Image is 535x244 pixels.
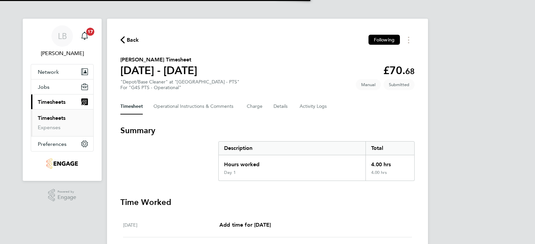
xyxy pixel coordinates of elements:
[120,85,239,90] div: For "G4S PTS - Operational"
[58,32,67,40] span: LB
[38,124,61,131] a: Expenses
[31,25,94,57] a: LB[PERSON_NAME]
[58,189,76,195] span: Powered by
[120,36,139,44] button: Back
[120,197,415,208] h3: Time Worked
[123,221,219,229] div: [DATE]
[78,25,91,47] a: 17
[368,35,400,45] button: Following
[127,36,139,44] span: Back
[274,98,289,114] button: Details
[247,98,263,114] button: Charge
[120,56,197,64] h2: [PERSON_NAME] Timesheet
[38,141,67,147] span: Preferences
[219,221,271,229] a: Add time for [DATE]
[48,189,77,202] a: Powered byEngage
[31,94,93,109] button: Timesheets
[365,155,414,170] div: 4.00 hrs
[58,195,76,200] span: Engage
[219,155,365,170] div: Hours worked
[218,141,415,181] div: Summary
[403,35,415,45] button: Timesheets Menu
[383,64,415,77] app-decimal: £70.
[120,79,239,90] div: "Depot/Base Cleaner" at "[GEOGRAPHIC_DATA] - PTS"
[219,142,365,155] div: Description
[38,115,66,121] a: Timesheets
[374,37,395,43] span: Following
[31,64,93,79] button: Network
[300,98,328,114] button: Activity Logs
[405,66,415,76] span: 68
[38,84,49,90] span: Jobs
[356,79,381,90] span: This timesheet was manually created.
[153,98,236,114] button: Operational Instructions & Comments
[365,170,414,181] div: 4.00 hrs
[31,79,93,94] button: Jobs
[120,98,143,114] button: Timesheet
[31,137,93,151] button: Preferences
[46,158,78,169] img: g4s7-logo-retina.png
[384,79,415,90] span: This timesheet is Submitted.
[31,49,94,57] span: Louise Bowey
[38,99,66,105] span: Timesheets
[219,222,271,228] span: Add time for [DATE]
[31,109,93,136] div: Timesheets
[23,19,102,181] nav: Main navigation
[365,142,414,155] div: Total
[120,125,415,136] h3: Summary
[86,28,94,36] span: 17
[38,69,59,75] span: Network
[31,158,94,169] a: Go to home page
[120,64,197,77] h1: [DATE] - [DATE]
[224,170,236,175] div: Day 1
